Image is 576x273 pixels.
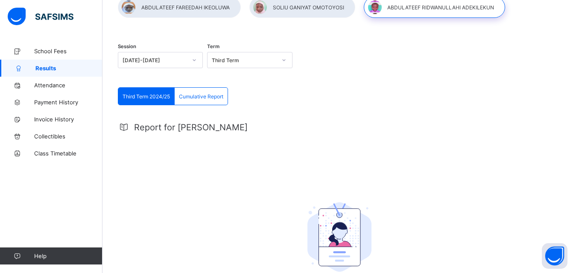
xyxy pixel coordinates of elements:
[212,57,276,63] div: Third Term
[34,99,102,106] span: Payment History
[123,57,187,63] div: [DATE]-[DATE]
[34,150,102,157] span: Class Timetable
[34,48,102,55] span: School Fees
[307,202,371,272] img: student.207b5acb3037b72b59086e8b1a17b1d0.svg
[207,43,219,49] span: Term
[542,243,567,269] button: Open asap
[34,82,102,89] span: Attendance
[34,253,102,259] span: Help
[8,8,73,26] img: safsims
[118,43,136,49] span: Session
[34,133,102,140] span: Collectibles
[35,65,102,72] span: Results
[179,93,223,100] span: Cumulative Report
[134,122,248,132] span: Report for [PERSON_NAME]
[34,116,102,123] span: Invoice History
[123,93,170,100] span: Third Term 2024/25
